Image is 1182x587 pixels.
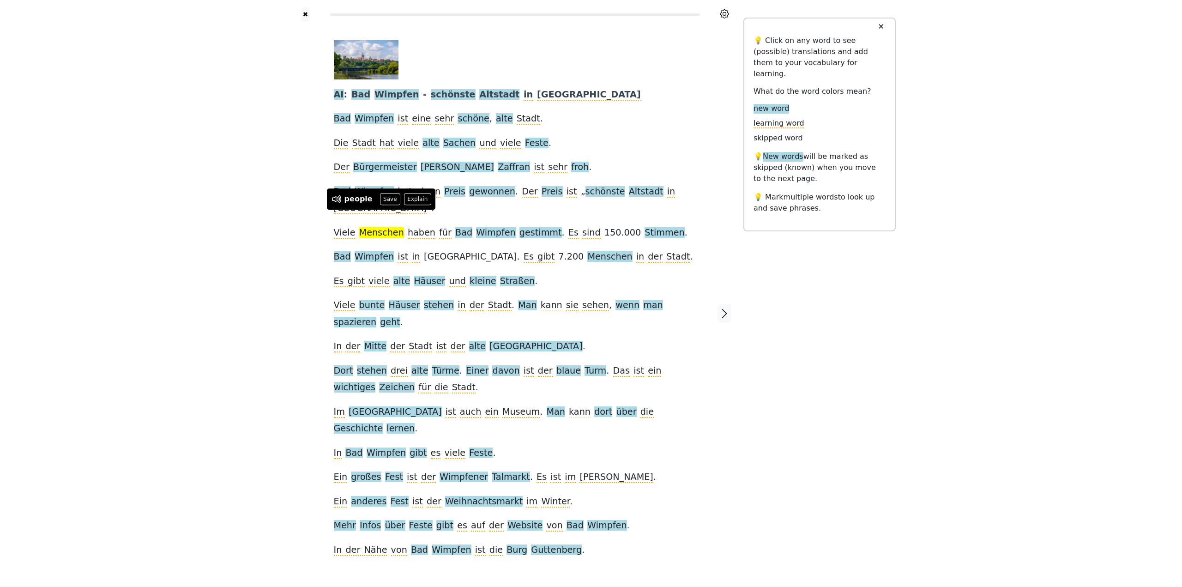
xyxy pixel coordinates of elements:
span: eine [412,113,431,125]
span: Altstadt [479,89,519,101]
span: im [526,496,537,508]
span: [GEOGRAPHIC_DATA] [349,406,442,418]
span: Stadt [488,300,512,311]
span: . [653,472,656,483]
span: der [489,520,504,532]
span: Es [537,472,547,483]
span: 000 [624,227,641,239]
span: in [524,89,533,101]
span: drei [391,365,408,377]
span: und [479,138,496,149]
span: ist [567,186,577,198]
span: In der Nähe [334,545,387,556]
span: Ein [334,472,348,483]
button: ✖ [302,7,309,22]
span: Bad [351,89,370,101]
span: . [415,423,417,435]
span: . [589,162,591,173]
span: Bad [345,448,362,459]
span: . [583,341,585,352]
span: der [538,365,553,377]
span: Bad [334,186,351,198]
span: . [582,545,585,556]
span: wichtiges [334,382,376,393]
span: sind [582,227,601,239]
span: für [418,382,431,393]
span: Fest [385,472,403,483]
span: kleine [470,276,496,287]
span: Feste [409,520,433,532]
span: . [690,251,693,263]
span: . [515,186,518,198]
span: gibt [436,520,453,532]
span: Sachen [443,138,476,149]
span: großes [351,472,381,483]
span: Burg [507,545,527,556]
span: alte [469,341,486,352]
span: dort [594,406,612,418]
span: Im [334,406,345,418]
span: schönste [585,186,625,198]
span: wenn [615,300,639,311]
span: sehr [435,113,454,125]
span: Häuser [414,276,445,287]
span: von [391,545,407,556]
span: Mitte [364,341,386,352]
span: 150 [604,227,621,239]
span: ist [446,406,456,418]
span: Man [518,300,537,311]
span: Häuser [389,300,420,311]
span: im [565,472,576,483]
span: „ [581,186,585,198]
span: stehen [357,365,387,377]
span: Stadt [452,382,476,393]
span: lernen [386,423,415,435]
span: in [636,251,645,263]
span: . [627,520,630,532]
h6: What do the word colors mean? [754,87,886,96]
span: kann [569,406,591,418]
span: der [427,496,441,508]
span: Geschichte [334,423,383,435]
span: auf [471,520,485,532]
span: Wimpfen [374,89,419,101]
span: der [345,341,360,352]
span: Wimpfener [440,472,488,483]
span: alte [422,138,439,149]
span: Bad [334,251,351,263]
span: ist [398,251,408,263]
span: Stadt [517,113,540,125]
span: . [517,251,520,263]
span: gibt [410,448,427,459]
span: Es gibt [524,251,555,263]
p: 💡 Click on any word to see (possible) translations and add them to your vocabulary for learning. [754,35,886,79]
span: es [457,520,467,532]
span: Die [334,138,349,149]
span: [GEOGRAPHIC_DATA] [537,89,641,101]
span: Wimpfen [476,227,515,239]
span: viele [445,448,466,459]
span: der [470,300,484,311]
span: Altstadt [629,186,663,198]
span: ist [436,341,447,352]
span: Fest [391,496,409,508]
span: der [390,341,405,352]
span: sie [566,300,579,311]
span: stehen [424,300,454,311]
span: Stadt [352,138,376,149]
span: in [412,251,420,263]
span: viele [500,138,521,149]
span: Wimpfen [355,251,394,263]
span: . [570,496,573,508]
span: Viele [334,300,356,311]
span: . [476,382,478,393]
span: ist [524,365,534,377]
span: Bad [455,227,472,239]
span: Feste [525,138,549,149]
span: sehen [582,300,609,311]
span: - [423,89,427,101]
span: ist [407,472,417,483]
span: AI [334,89,344,101]
span: . [493,448,495,459]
